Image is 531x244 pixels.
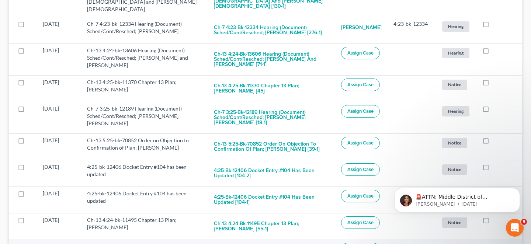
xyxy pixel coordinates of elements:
[341,79,380,91] button: Assign Case
[341,190,380,202] button: Assign Case
[441,47,471,59] a: Hearing
[341,47,380,59] button: Assign Case
[37,43,81,75] td: [DATE]
[81,213,208,240] td: Ch-13 4:24-bk-11495 Chapter 13 Plan; [PERSON_NAME]
[37,102,81,133] td: [DATE]
[37,17,81,43] td: [DATE]
[37,133,81,160] td: [DATE]
[347,193,374,199] span: Assign Case
[441,79,471,91] a: Notice
[347,82,374,88] span: Assign Case
[347,50,374,56] span: Assign Case
[341,216,380,229] button: Assign Case
[442,80,467,90] span: Notice
[521,219,527,225] span: 9
[81,160,208,187] td: 4:25-bk-12406 Docket Entry #104 has been updated
[81,43,208,75] td: Ch-13 4:24-bk-13606 Hearing (Document) Sched/Cont/Resched; [PERSON_NAME] and [PERSON_NAME]
[214,216,329,236] button: Ch-13 4:24-bk-11495 Chapter 13 Plan; [PERSON_NAME] [55-1]
[506,219,524,237] iframe: Intercom live chat
[341,20,382,35] a: [PERSON_NAME]
[214,163,329,183] button: 4:25-bk-12406 Docket Entry #104 has been updated [104-2]
[441,163,471,175] a: Notice
[341,105,380,118] button: Assign Case
[214,47,329,72] button: Ch-13 4:24-bk-13606 Hearing (Document) Sched/Cont/Resched; [PERSON_NAME] and [PERSON_NAME] [71-1]
[441,105,471,117] a: Hearing
[442,164,467,174] span: Notice
[341,137,380,149] button: Assign Case
[214,137,329,157] button: Ch-13 5:25-bk-70852 Order on Objection to Confirmation of Plan; [PERSON_NAME] [39-1]
[214,190,329,210] button: 4:25-bk-12406 Docket Entry #104 has been updated [104-1]
[347,220,374,226] span: Assign Case
[388,17,435,43] td: 4:23-bk-12334
[442,106,469,116] span: Hearing
[37,213,81,240] td: [DATE]
[442,138,467,148] span: Notice
[442,48,469,58] span: Hearing
[347,108,374,114] span: Assign Case
[214,79,329,98] button: Ch-13 4:25-bk-11370 Chapter 13 Plan; [PERSON_NAME] [45]
[383,172,531,224] iframe: Intercom notifications message
[81,75,208,102] td: Ch-13 4:25-bk-11370 Chapter 13 Plan; [PERSON_NAME]
[81,102,208,133] td: Ch-7 3:25-bk-12189 Hearing (Document) Sched/Cont/Resched; [PERSON_NAME] [PERSON_NAME]
[81,17,208,43] td: Ch-7 4:23-bk-12334 Hearing (Document) Sched/Cont/Resched; [PERSON_NAME]
[442,21,469,31] span: Hearing
[81,133,208,160] td: Ch-13 5:25-bk-70852 Order on Objection to Confirmation of Plan; [PERSON_NAME]
[37,75,81,102] td: [DATE]
[37,187,81,213] td: [DATE]
[347,167,374,172] span: Assign Case
[347,140,374,146] span: Assign Case
[214,20,329,40] button: Ch-7 4:23-bk-12334 Hearing (Document) Sched/Cont/Resched; [PERSON_NAME] [276-1]
[441,137,471,149] a: Notice
[37,160,81,187] td: [DATE]
[81,187,208,213] td: 4:25-bk-12406 Docket Entry #104 has been updated
[441,20,471,32] a: Hearing
[341,163,380,176] button: Assign Case
[214,105,329,130] button: Ch-7 3:25-bk-12189 Hearing (Document) Sched/Cont/Resched; [PERSON_NAME] [PERSON_NAME] [18-1]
